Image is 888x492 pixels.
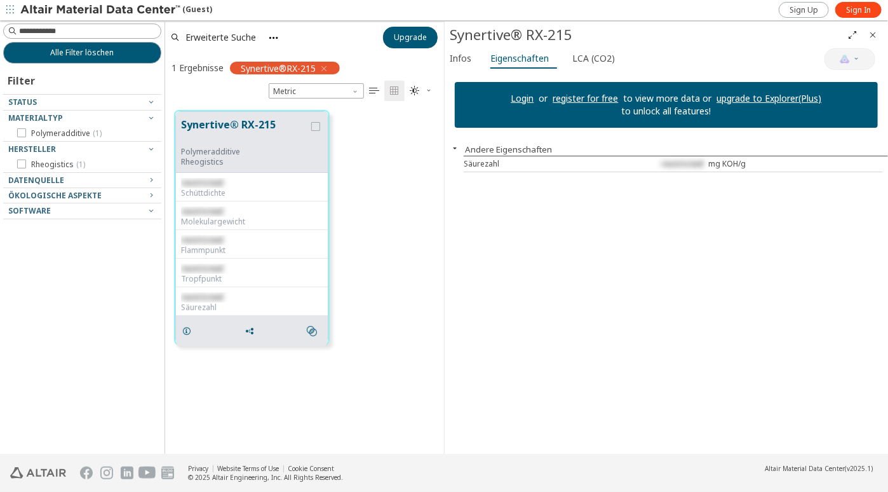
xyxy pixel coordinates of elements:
span: restricted [181,263,223,274]
span: restricted [181,292,223,303]
p: Rheogistics [181,157,309,167]
button: Table View [364,81,384,101]
div: Schüttdichte [181,188,323,198]
span: restricted [661,158,703,169]
a: Cookie Consent [288,464,334,473]
button: Close [863,25,883,45]
span: Eigenschaften [490,48,549,69]
span: Synertive®RX-215 [241,62,316,74]
button: Upgrade [383,27,438,48]
i:  [369,86,379,96]
a: register for free [553,92,619,104]
img: Altair Material Data Center [20,4,182,17]
a: Login [511,92,534,104]
div: Tropfpunkt [181,274,323,284]
div: grid [165,101,444,454]
span: Altair Material Data Center [765,464,845,473]
span: ( 1 ) [93,128,102,139]
span: Metric [269,83,364,99]
button: Similar search [301,318,328,344]
button: Ökologische Aspekte [3,188,161,203]
button: Theme [405,81,438,101]
button: Hersteller [3,142,161,157]
span: restricted [181,235,223,245]
button: Close [445,143,465,153]
span: ( 1 ) [76,159,85,170]
i:  [410,86,420,96]
button: AI Copilot [824,48,875,70]
div: © 2025 Altair Engineering, Inc. All Rights Reserved. [188,473,343,482]
span: Materialtyp [8,113,63,123]
span: Datenquelle [8,175,64,186]
span: Erweiterte Suche [185,33,256,42]
p: to view more data or [619,92,717,105]
div: Säurezahl [464,159,638,169]
div: (v2025.1) [765,464,873,473]
div: Synertive® RX-215 [450,25,842,45]
div: Flammpunkt [181,245,323,256]
p: to unlock all features! [617,105,716,118]
button: Materialtyp [3,111,161,126]
span: Polymeradditive [31,128,102,139]
span: Sign In [846,5,871,15]
a: Website Terms of Use [217,464,279,473]
span: Ökologische Aspekte [8,190,102,201]
span: Hersteller [8,144,56,154]
a: Sign In [835,2,882,18]
div: 1 Ergebnisse [172,62,224,74]
button: Alle Filter löschen [3,42,161,64]
span: Upgrade [394,32,427,43]
div: Säurezahl [181,303,323,313]
button: Tile View [384,81,405,101]
div: Filter [3,64,41,94]
button: Full Screen [842,25,863,45]
button: Datenquelle [3,173,161,188]
button: Share [239,318,266,344]
span: restricted [181,177,223,188]
div: Molekulargewicht [181,217,323,227]
span: Software [8,205,51,216]
img: AI Copilot [840,54,850,64]
a: upgrade to Explorer(Plus) [717,92,822,104]
button: Software [3,203,161,219]
img: Altair Engineering [10,467,66,479]
span: LCA (CO2) [572,48,615,69]
div: (Guest) [20,4,212,17]
span: Sign Up [790,5,818,15]
div: Unit System [269,83,364,99]
a: Privacy [188,464,208,473]
div: Polymeradditive [181,147,309,157]
span: Status [8,97,37,107]
p: or [534,92,553,105]
span: Alle Filter löschen [51,48,114,58]
span: restricted [181,206,223,217]
div: mg KOH/g [708,159,778,169]
span: Rheogistics [31,160,85,170]
i:  [307,326,317,336]
a: Sign Up [779,2,829,18]
button: Synertive® RX-215 [181,117,309,147]
button: Details [176,318,203,344]
button: Status [3,95,161,110]
span: Infos [450,48,471,69]
i:  [389,86,400,96]
button: Andere Eigenschaften [465,144,552,155]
